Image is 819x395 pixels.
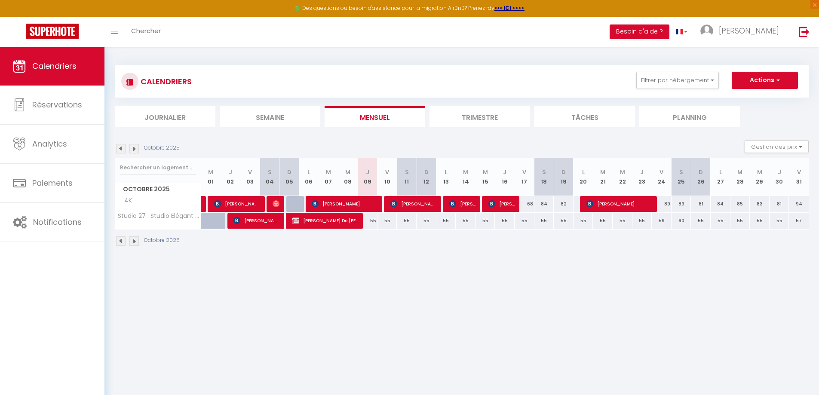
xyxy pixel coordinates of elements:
div: 84 [711,196,730,212]
li: Mensuel [325,106,425,127]
th: 30 [770,158,789,196]
abbr: V [248,168,252,176]
a: Chercher [125,17,167,47]
div: 55 [632,213,652,229]
span: [PERSON_NAME] [586,196,652,212]
abbr: J [640,168,644,176]
div: 55 [750,213,770,229]
span: Notifications [33,217,82,227]
div: 81 [770,196,789,212]
div: 59 [652,213,672,229]
th: 16 [495,158,515,196]
img: Super Booking [26,24,79,39]
th: 27 [711,158,730,196]
span: [PERSON_NAME] [449,196,475,212]
p: Octobre 2025 [144,144,180,152]
li: Planning [639,106,740,127]
div: 85 [730,196,750,212]
span: Analytics [32,138,67,149]
div: 55 [534,213,554,229]
abbr: M [737,168,742,176]
button: Filtrer par hébergement [636,72,719,89]
li: Trimestre [429,106,530,127]
abbr: M [483,168,488,176]
button: Actions [732,72,798,89]
abbr: L [445,168,447,176]
th: 23 [632,158,652,196]
abbr: M [757,168,762,176]
span: Studio 27 · Studio Élégant et Lumineux au Centre d'Obernai [117,213,202,219]
div: 55 [417,213,436,229]
th: 18 [534,158,554,196]
abbr: J [229,168,232,176]
abbr: J [778,168,781,176]
abbr: V [797,168,801,176]
th: 08 [338,158,358,196]
div: 57 [789,213,809,229]
abbr: L [719,168,722,176]
div: 81 [691,196,711,212]
span: Calendriers [32,61,77,71]
div: 55 [770,213,789,229]
th: 02 [221,158,240,196]
abbr: L [307,168,310,176]
abbr: D [561,168,566,176]
div: 55 [730,213,750,229]
div: 55 [436,213,456,229]
div: 55 [515,213,534,229]
th: 12 [417,158,436,196]
th: 11 [397,158,417,196]
abbr: L [582,168,585,176]
div: 83 [750,196,770,212]
li: Tâches [534,106,635,127]
th: 04 [260,158,279,196]
th: 01 [201,158,221,196]
span: [PERSON_NAME] [273,196,279,212]
div: 55 [691,213,711,229]
div: 55 [613,213,632,229]
th: 14 [456,158,475,196]
li: Journalier [115,106,215,127]
abbr: M [326,168,331,176]
div: 89 [652,196,672,212]
div: 55 [475,213,495,229]
span: Réservations [32,99,82,110]
abbr: M [463,168,468,176]
span: [PERSON_NAME] [214,196,260,212]
button: Besoin d'aide ? [610,24,669,39]
div: 55 [711,213,730,229]
abbr: S [679,168,683,176]
abbr: J [366,168,369,176]
th: 10 [377,158,397,196]
abbr: V [522,168,526,176]
abbr: S [268,168,272,176]
th: 25 [672,158,691,196]
strong: >>> ICI <<<< [494,4,525,12]
th: 07 [319,158,338,196]
th: 31 [789,158,809,196]
abbr: V [659,168,663,176]
th: 09 [358,158,377,196]
th: 19 [554,158,574,196]
th: 03 [240,158,260,196]
li: Semaine [220,106,320,127]
div: 55 [358,213,377,229]
abbr: S [405,168,409,176]
abbr: S [542,168,546,176]
a: [PERSON_NAME] [201,196,206,212]
div: 55 [456,213,475,229]
div: 55 [495,213,515,229]
th: 05 [279,158,299,196]
div: 55 [574,213,593,229]
abbr: D [287,168,291,176]
a: ... [PERSON_NAME] [694,17,790,47]
div: 68 [515,196,534,212]
span: Paiements [32,178,73,188]
abbr: V [385,168,389,176]
div: 84 [534,196,554,212]
abbr: M [600,168,605,176]
span: [PERSON_NAME] [390,196,436,212]
h3: CALENDRIERS [138,72,192,91]
th: 28 [730,158,750,196]
span: 4K [117,196,149,205]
